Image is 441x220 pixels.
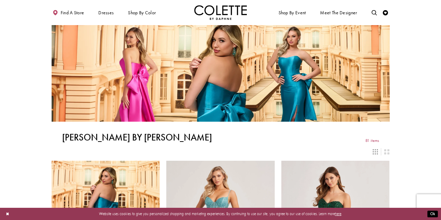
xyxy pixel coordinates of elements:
[427,211,438,217] button: Submit Dialog
[3,209,12,219] button: Close Dialog
[335,211,341,216] a: here
[127,5,157,20] span: Shop by color
[97,5,115,20] span: Dresses
[320,10,357,15] span: Meet the designer
[48,146,393,158] div: Layout Controls
[194,5,247,20] img: Colette by Daphne
[62,132,212,143] h1: [PERSON_NAME] by [PERSON_NAME]
[128,10,156,15] span: Shop by color
[279,10,306,15] span: Shop By Event
[38,210,403,217] p: Website uses cookies to give you personalized shopping and marketing experiences. By continuing t...
[365,138,379,143] span: 81 items
[61,10,84,15] span: Find a store
[370,5,378,20] a: Toggle search
[194,5,247,20] a: Visit Home Page
[382,5,390,20] a: Check Wishlist
[98,10,114,15] span: Dresses
[384,149,389,154] span: Switch layout to 2 columns
[373,149,378,154] span: Switch layout to 3 columns
[52,5,85,20] a: Find a store
[277,5,307,20] span: Shop By Event
[319,5,359,20] a: Meet the designer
